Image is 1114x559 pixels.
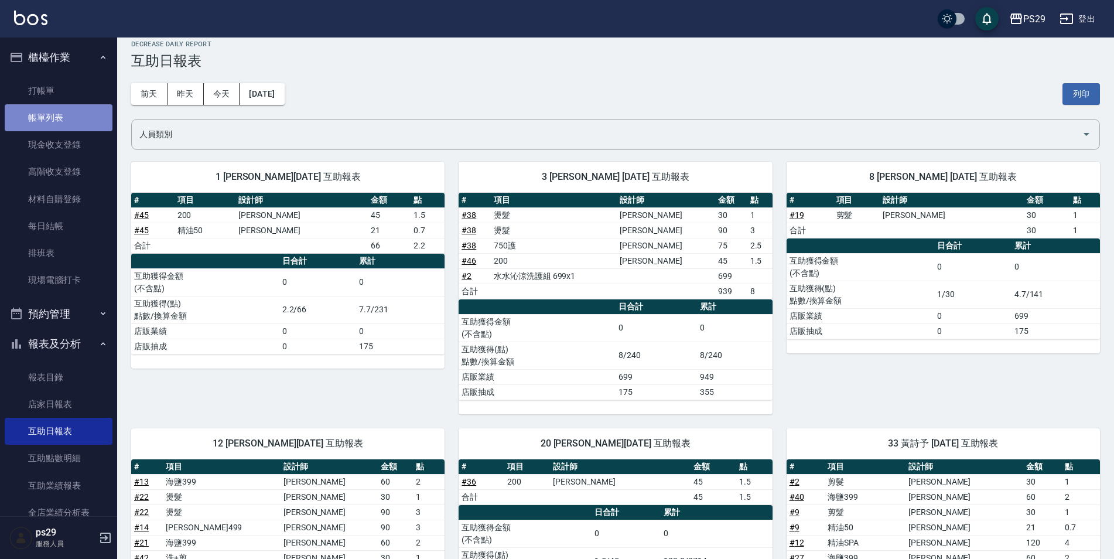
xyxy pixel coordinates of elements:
a: #12 [790,538,804,547]
td: [PERSON_NAME] [617,238,715,253]
td: 1.5 [736,474,773,489]
td: 699 [1012,308,1100,323]
td: 175 [1012,323,1100,339]
td: 0 [934,308,1011,323]
td: 21 [1023,520,1062,535]
table: a dense table [459,459,772,505]
a: #2 [790,477,799,486]
td: 店販抽成 [131,339,279,354]
a: #14 [134,523,149,532]
table: a dense table [131,193,445,254]
td: 30 [378,489,413,505]
td: 699 [715,268,747,284]
button: [DATE] [240,83,284,105]
td: [PERSON_NAME]499 [163,520,281,535]
td: [PERSON_NAME] [617,223,715,238]
td: 30 [1024,207,1071,223]
td: 合計 [131,238,175,253]
p: 服務人員 [36,538,95,549]
td: 剪髮 [825,505,905,520]
th: 項目 [491,193,617,208]
td: 175 [616,384,697,400]
th: 設計師 [281,459,378,475]
td: 合計 [787,223,833,238]
th: # [459,459,504,475]
th: 設計師 [905,459,1023,475]
a: #36 [462,477,476,486]
td: 店販業績 [787,308,935,323]
td: 精油50 [175,223,235,238]
td: 1 [747,207,773,223]
a: #21 [134,538,149,547]
td: 355 [697,384,772,400]
th: 設計師 [235,193,368,208]
td: 45 [691,474,736,489]
span: 1 [PERSON_NAME][DATE] 互助報表 [145,171,430,183]
th: 日合計 [616,299,697,315]
a: 互助點數明細 [5,445,112,472]
button: 列印 [1062,83,1100,105]
td: 互助獲得(點) 點數/換算金額 [459,342,616,369]
td: 1.5 [411,207,445,223]
td: [PERSON_NAME] [235,207,368,223]
td: 8/240 [616,342,697,369]
td: 合計 [459,489,504,505]
td: 0 [279,268,356,296]
td: 8/240 [697,342,772,369]
th: 點 [1070,193,1100,208]
td: 21 [368,223,411,238]
td: 互助獲得(點) 點數/換算金額 [131,296,279,323]
td: 2.2/66 [279,296,356,323]
td: 互助獲得金額 (不含點) [131,268,279,296]
td: 1 [1070,223,1100,238]
button: 今天 [204,83,240,105]
td: 0 [279,339,356,354]
td: 店販業績 [459,369,616,384]
td: 合計 [459,284,491,299]
a: 現場電腦打卡 [5,267,112,294]
td: 175 [356,339,445,354]
th: 累計 [1012,238,1100,254]
th: # [787,459,825,475]
td: 2 [1062,489,1100,505]
td: [PERSON_NAME] [905,489,1023,505]
td: 3 [413,505,445,520]
td: 0 [592,520,661,547]
td: 30 [715,207,747,223]
span: 20 [PERSON_NAME][DATE] 互助報表 [473,438,758,449]
td: 1.5 [747,253,773,268]
td: 90 [378,505,413,520]
td: [PERSON_NAME] [617,253,715,268]
th: 項目 [833,193,880,208]
td: 699 [616,369,697,384]
td: 60 [378,535,413,550]
th: 設計師 [550,459,691,475]
a: 互助業績報表 [5,472,112,499]
span: 33 黃詩予 [DATE] 互助報表 [801,438,1086,449]
td: 0 [697,314,772,342]
td: [PERSON_NAME] [905,535,1023,550]
th: 點 [1062,459,1100,475]
th: 設計師 [617,193,715,208]
td: 30 [1023,505,1062,520]
table: a dense table [131,254,445,355]
th: 設計師 [880,193,1023,208]
td: 海鹽399 [825,489,905,505]
td: 90 [715,223,747,238]
td: 0 [1012,253,1100,281]
a: 材料自購登錄 [5,186,112,213]
td: [PERSON_NAME] [880,207,1023,223]
img: Logo [14,11,47,25]
a: 全店業績分析表 [5,499,112,526]
table: a dense table [459,299,772,400]
th: 金額 [1023,459,1062,475]
button: 櫃檯作業 [5,42,112,73]
td: [PERSON_NAME] [281,489,378,505]
td: 0 [616,314,697,342]
th: # [131,459,163,475]
a: #46 [462,256,476,265]
a: #40 [790,492,804,502]
td: 0 [934,323,1011,339]
a: 帳單列表 [5,104,112,131]
h2: Decrease Daily Report [131,40,1100,48]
